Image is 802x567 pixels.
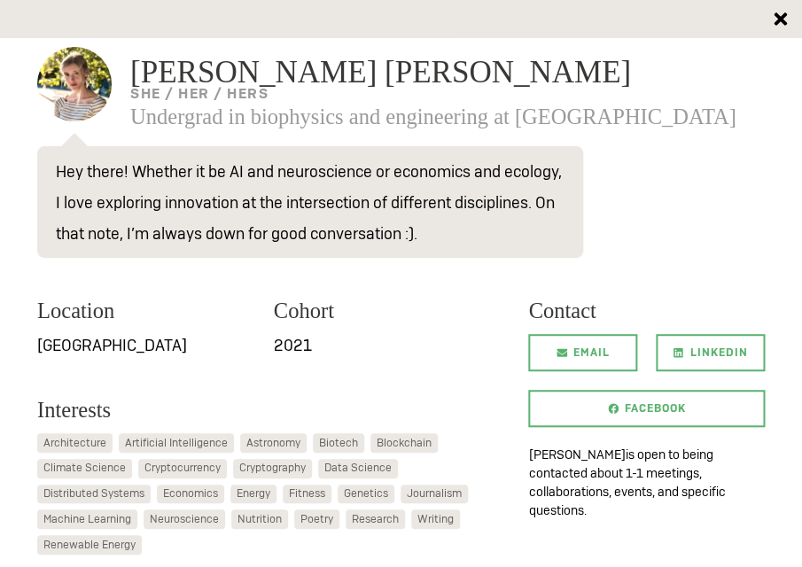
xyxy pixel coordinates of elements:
span: Cryptocurrency [144,460,221,476]
span: Climate Science [43,460,126,476]
span: Energy [237,485,270,501]
span: Research [352,511,399,527]
span: Renewable Energy [43,537,136,553]
h3: Undergrad in biophysics and engineering at [GEOGRAPHIC_DATA] [130,106,765,128]
span: Genetics [344,485,388,501]
p: [GEOGRAPHIC_DATA] [37,334,255,357]
h3: Interests [37,394,510,427]
a: LinkedIn [656,334,765,371]
span: Distributed Systems [43,485,144,501]
span: Machine Learning [43,511,131,527]
span: Architecture [43,435,106,451]
h3: Cohort [274,295,492,328]
span: Data Science [324,460,392,476]
span: Economics [163,485,218,501]
span: LinkedIn [690,334,748,371]
h3: Location [37,295,255,328]
a: Facebook [528,390,765,427]
span: Writing [417,511,454,527]
span: Nutrition [237,511,282,527]
span: [PERSON_NAME] [PERSON_NAME] [130,57,631,88]
span: Artificial Intelligence [125,435,228,451]
span: Journalism [407,485,462,501]
span: Poetry [300,511,333,527]
p: [PERSON_NAME] is open to being contacted about 1-1 meetings, collaborations, events, and specific... [528,446,765,520]
span: Email [573,334,610,371]
span: Fitness [289,485,325,501]
span: Biotech [319,435,358,451]
h3: Contact [528,295,765,328]
p: 2021 [274,334,492,357]
span: Cryptography [239,460,306,476]
span: Facebook [625,390,686,427]
p: Hey there! Whether it be AI and neuroscience or economics and ecology, I love exploring innovatio... [37,146,583,258]
span: Neuroscience [150,511,219,527]
h5: she / her / hers [130,88,269,100]
span: Astronomy [246,435,300,451]
span: Blockchain [377,435,432,451]
a: Email [528,334,637,371]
